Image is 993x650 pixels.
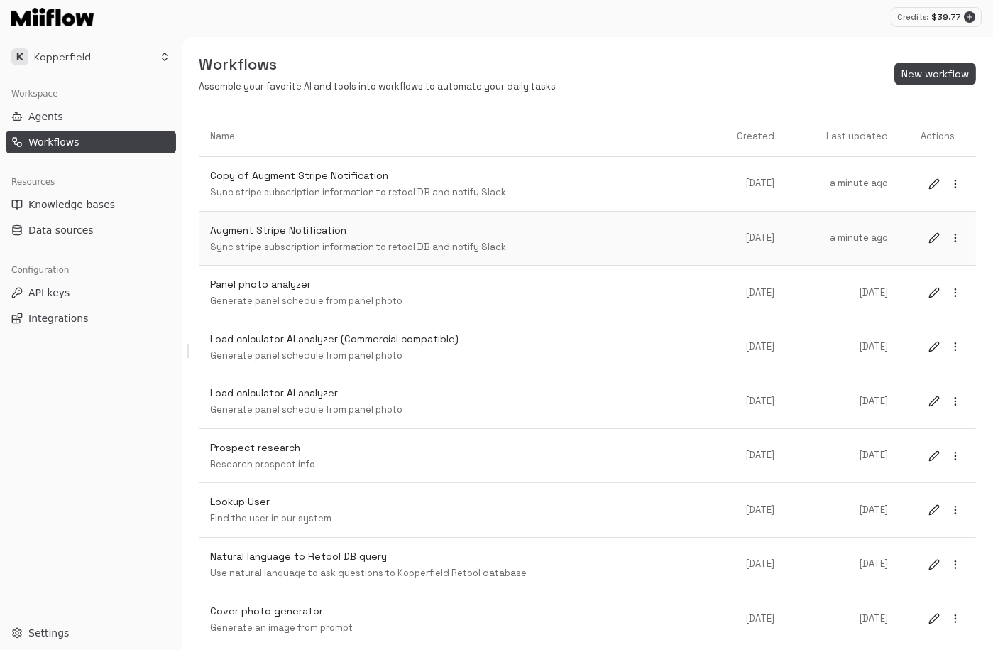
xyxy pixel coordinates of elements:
a: Workflows [6,131,176,153]
span: Integrations [28,311,88,325]
p: Generate panel schedule from panel photo [210,403,703,417]
button: edit [925,229,943,247]
span: K [11,48,28,65]
button: Toggle Sidebar [182,344,193,358]
h5: Workflows [199,54,556,75]
span: Knowledge bases [28,197,115,212]
p: [DATE] [726,449,774,462]
p: [DATE] [726,177,774,190]
button: Add credits [964,11,975,23]
a: Load calculator AI analyzerGenerate panel schedule from panel photo [199,374,715,428]
a: editmore [914,217,976,259]
a: editmore [914,272,976,313]
p: [DATE] [726,286,774,300]
button: more [946,175,965,193]
th: Last updated [786,117,899,157]
button: more [946,229,965,247]
p: Sync stripe subscription information to retool DB and notify Slack [210,186,703,200]
button: edit [925,175,943,193]
p: Generate panel schedule from panel photo [210,350,703,363]
p: [DATE] [797,340,888,354]
span: API keys [28,286,70,300]
p: Find the user in our system [210,512,703,526]
a: editmore [914,435,976,477]
p: a minute ago [797,177,888,190]
a: [DATE] [715,275,786,311]
p: Augment Stripe Notification [210,223,703,238]
p: Kopperfield [34,50,91,65]
a: Augment Stripe NotificationSync stripe subscription information to retool DB and notify Slack [199,212,715,266]
p: [DATE] [726,612,774,626]
a: [DATE] [715,546,786,583]
button: more [946,610,965,628]
p: Panel photo analyzer [210,277,703,292]
p: [DATE] [726,340,774,354]
a: Knowledge bases [6,193,176,216]
button: edit [925,610,943,628]
p: Cover photo generator [210,604,703,619]
a: Cover photo generatorGenerate an image from prompt [199,592,715,646]
a: [DATE] [786,601,899,637]
a: editmore [914,598,976,639]
span: Agents [28,109,63,124]
button: edit [925,392,943,411]
button: New workflow [894,63,976,86]
p: [DATE] [797,449,888,462]
p: Generate panel schedule from panel photo [210,295,703,308]
p: Research prospect info [210,458,703,472]
a: Data sources [6,219,176,242]
p: [DATE] [797,612,888,626]
a: [DATE] [786,275,899,311]
button: edit [925,337,943,356]
button: KKopperfield [6,43,176,71]
a: Prospect researchResearch prospect info [199,429,715,483]
a: editmore [914,326,976,367]
p: [DATE] [797,395,888,408]
a: [DATE] [786,546,899,583]
a: [DATE] [715,601,786,637]
button: more [946,337,965,356]
div: Workspace [6,82,176,105]
a: [DATE] [715,329,786,365]
a: [DATE] [715,166,786,202]
p: [DATE] [726,395,774,408]
button: edit [925,447,943,465]
a: [DATE] [786,329,899,365]
span: Data sources [28,223,94,237]
a: [DATE] [786,492,899,529]
p: Sync stripe subscription information to retool DB and notify Slack [210,241,703,254]
span: Workflows [28,135,79,149]
p: Lookup User [210,494,703,509]
a: editmore [914,381,976,422]
a: Load calculator AI analyzer (Commercial compatible)Generate panel schedule from panel photo [199,320,715,374]
th: Created [715,117,786,157]
div: Configuration [6,259,176,281]
p: a minute ago [797,232,888,245]
p: Prospect research [210,440,703,455]
p: [DATE] [797,286,888,300]
a: [DATE] [715,220,786,256]
p: Credits: [897,11,928,23]
th: Actions [899,117,976,157]
button: more [946,501,965,519]
a: [DATE] [715,492,786,529]
span: Settings [28,626,69,640]
a: a minute ago [786,220,899,256]
a: a minute ago [786,166,899,202]
button: Toggle Sidebar [176,37,187,650]
a: [DATE] [786,438,899,474]
a: Copy of Augment Stripe NotificationSync stripe subscription information to retool DB and notify S... [199,157,715,211]
div: Resources [6,170,176,193]
button: edit [925,283,943,302]
button: edit [925,501,943,519]
p: Load calculator AI analyzer [210,386,703,401]
a: Integrations [6,307,176,330]
a: editmore [914,163,976,205]
button: edit [925,556,943,574]
a: Natural language to Retool DB queryUse natural language to ask questions to Kopperfield Retool da... [199,538,715,592]
a: [DATE] [715,438,786,474]
button: more [946,556,965,574]
a: Settings [6,622,176,644]
p: Load calculator AI analyzer (Commercial compatible) [210,332,703,347]
p: $ 39.77 [931,11,961,23]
